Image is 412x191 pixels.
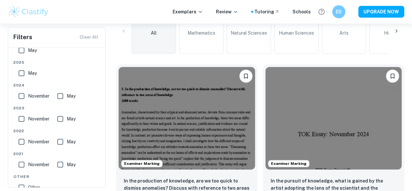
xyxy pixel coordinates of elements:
span: May [67,92,76,100]
span: History [384,29,399,37]
h6: Filters [13,33,32,42]
p: Exemplars [173,8,203,15]
span: Natural Sciences [231,29,267,37]
img: Clastify logo [8,5,49,18]
button: Help and Feedback [316,6,327,17]
span: All [151,29,157,37]
button: UPGRADE NOW [358,6,404,18]
span: November [28,138,50,145]
span: May [28,47,37,54]
button: ED [332,5,345,18]
span: May [67,138,76,145]
p: Review [216,8,238,15]
a: Tutoring [254,8,279,15]
span: May [67,161,76,168]
h6: ED [335,8,343,15]
span: May [67,115,76,122]
span: Mathematics [188,29,215,37]
img: TOK Essay example thumbnail: In the production of knowledge, are we t [119,67,255,169]
span: Examiner Marking [268,161,309,167]
button: Bookmark [386,70,399,83]
button: Bookmark [239,70,252,83]
span: November [28,92,50,100]
span: Other [28,184,40,191]
span: 2023 [13,105,101,111]
span: 2021 [13,151,101,157]
span: 2025 [13,59,101,65]
span: Examiner Marking [121,161,162,167]
span: November [28,115,50,122]
span: 2022 [13,128,101,134]
span: November [28,161,50,168]
span: Human Sciences [279,29,314,37]
span: 2024 [13,82,101,88]
span: May [28,70,37,77]
img: TOK Essay example thumbnail: In the pursuit of knowledge, what is gai [265,67,402,169]
span: Arts [339,29,348,37]
span: Other [13,174,101,180]
a: Schools [292,8,311,15]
